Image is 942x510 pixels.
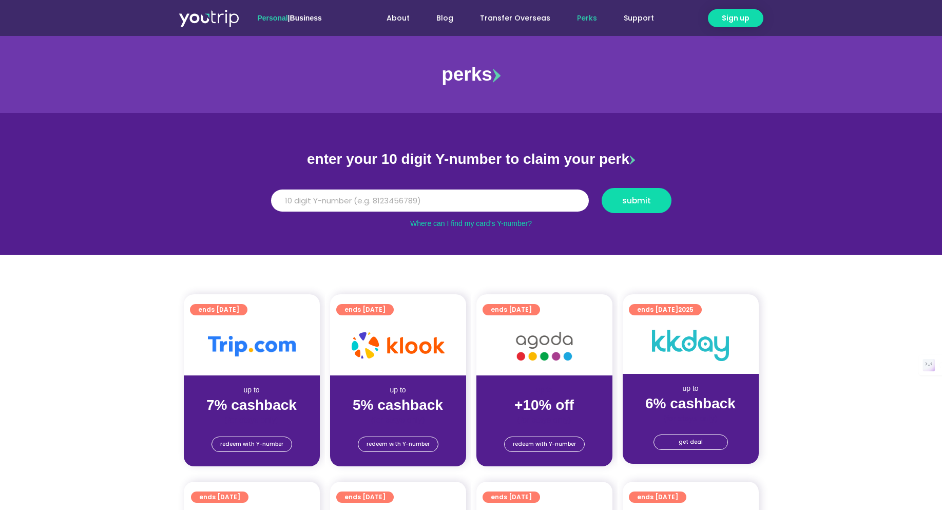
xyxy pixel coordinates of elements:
a: Perks [564,9,610,28]
a: About [373,9,423,28]
span: 2025 [678,305,694,314]
a: get deal [653,435,728,450]
strong: 6% cashback [645,395,736,411]
span: ends [DATE] [199,492,240,503]
a: redeem with Y-number [358,437,438,452]
a: ends [DATE] [629,492,686,503]
nav: Menu [353,9,667,28]
div: (for stays only) [192,414,312,425]
div: up to [192,385,312,395]
div: enter your 10 digit Y-number to claim your perk [266,146,677,173]
a: ends [DATE] [336,492,394,503]
a: Sign up [708,9,763,27]
span: Sign up [722,13,749,24]
a: ends [DATE] [190,304,247,315]
span: ends [DATE] [198,304,239,315]
a: ends [DATE] [336,304,394,315]
span: redeem with Y-number [220,437,283,451]
button: submit [602,188,671,213]
a: ends [DATE]2025 [629,304,702,315]
span: ends [DATE] [491,304,532,315]
span: ends [DATE] [491,492,532,503]
div: (for stays only) [631,413,751,424]
a: ends [DATE] [483,304,540,315]
a: ends [DATE] [191,492,248,503]
a: ends [DATE] [483,492,540,503]
span: up to [536,386,552,394]
a: Where can I find my card’s Y-number? [410,219,532,228]
a: redeem with Y-number [504,437,585,452]
strong: 7% cashback [206,397,297,413]
a: Blog [423,9,467,28]
span: get deal [679,435,703,449]
span: redeem with Y-number [513,437,576,451]
div: (for stays only) [485,414,604,425]
strong: +10% off [514,397,574,413]
span: submit [622,197,651,204]
span: Personal [257,14,287,22]
div: up to [631,383,751,394]
input: 10 digit Y-number (e.g. 8123456789) [271,190,589,212]
span: ends [DATE] [344,492,386,503]
span: ends [DATE] [637,492,678,503]
div: up to [338,385,458,395]
a: Business [290,14,322,22]
a: Support [610,9,667,28]
span: | [257,14,321,22]
strong: 5% cashback [353,397,443,413]
form: Y Number [271,188,671,221]
div: (for stays only) [338,414,458,425]
a: Transfer Overseas [467,9,564,28]
span: ends [DATE] [344,304,386,315]
a: redeem with Y-number [212,437,292,452]
span: redeem with Y-number [367,437,430,451]
span: ends [DATE] [637,304,694,315]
